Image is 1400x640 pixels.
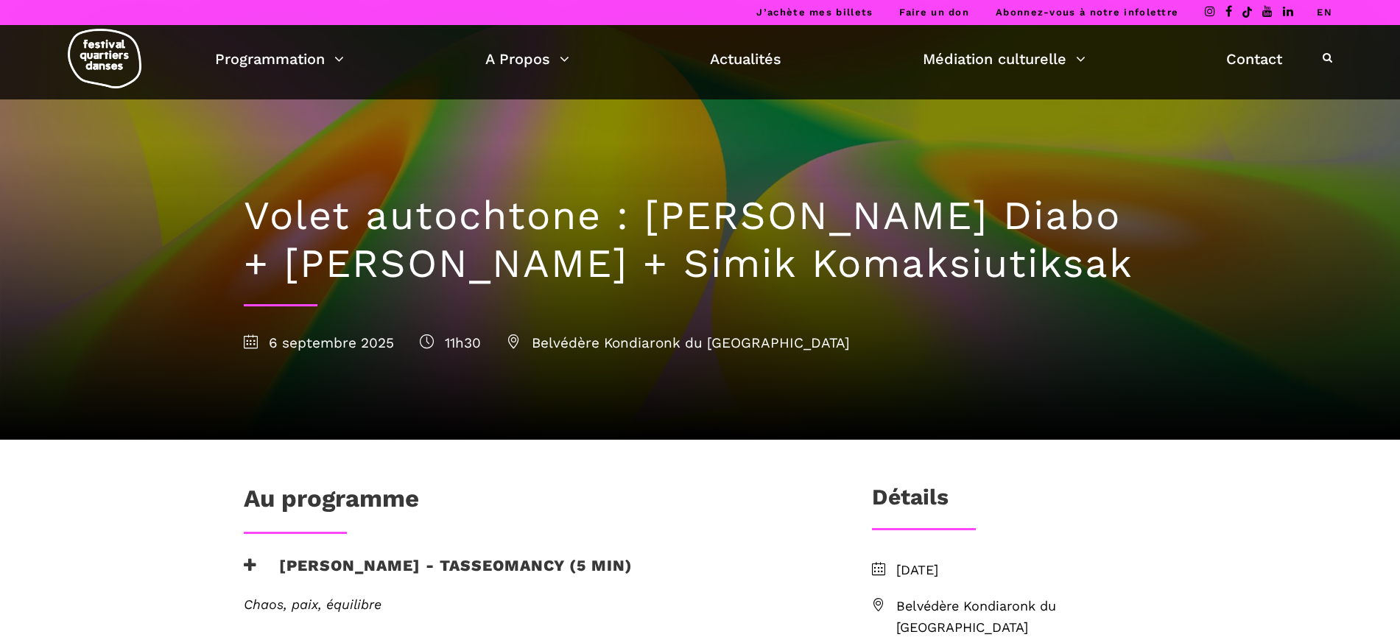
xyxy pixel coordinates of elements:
[756,7,873,18] a: J’achète mes billets
[507,334,850,351] span: Belvédère Kondiaronk du [GEOGRAPHIC_DATA]
[420,334,481,351] span: 11h30
[68,29,141,88] img: logo-fqd-med
[215,46,344,71] a: Programmation
[485,46,569,71] a: A Propos
[899,7,969,18] a: Faire un don
[244,334,394,351] span: 6 septembre 2025
[244,484,419,521] h1: Au programme
[923,46,1086,71] a: Médiation culturelle
[896,596,1157,639] span: Belvédère Kondiaronk du [GEOGRAPHIC_DATA]
[244,192,1157,288] h1: Volet autochtone : [PERSON_NAME] Diabo + [PERSON_NAME] + Simik Komaksiutiksak
[1317,7,1332,18] a: EN
[996,7,1178,18] a: Abonnez-vous à notre infolettre
[1226,46,1282,71] a: Contact
[872,484,949,521] h3: Détails
[244,597,381,612] em: Chaos, paix, équilibre
[244,556,633,593] h3: [PERSON_NAME] - Tasseomancy (5 min)
[710,46,781,71] a: Actualités
[896,560,1157,581] span: [DATE]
